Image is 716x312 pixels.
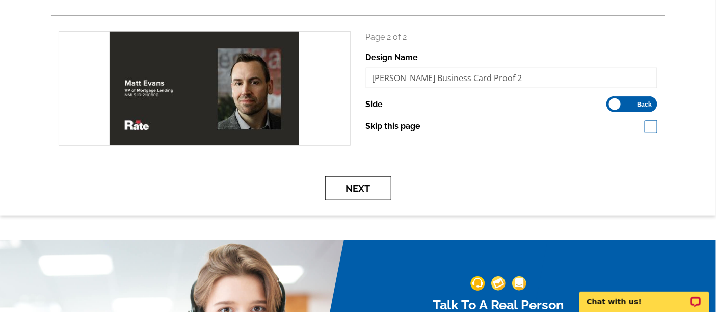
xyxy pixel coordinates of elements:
[325,176,391,200] button: Next
[366,51,418,64] label: Design Name
[470,277,485,291] img: support-img-1.png
[366,68,658,88] input: File Name
[366,98,383,111] label: Side
[637,102,652,107] span: Back
[573,280,716,312] iframe: LiveChat chat widget
[366,31,658,43] p: Page 2 of 2
[512,277,526,291] img: support-img-3_1.png
[491,277,506,291] img: support-img-2.png
[366,120,421,133] label: Skip this page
